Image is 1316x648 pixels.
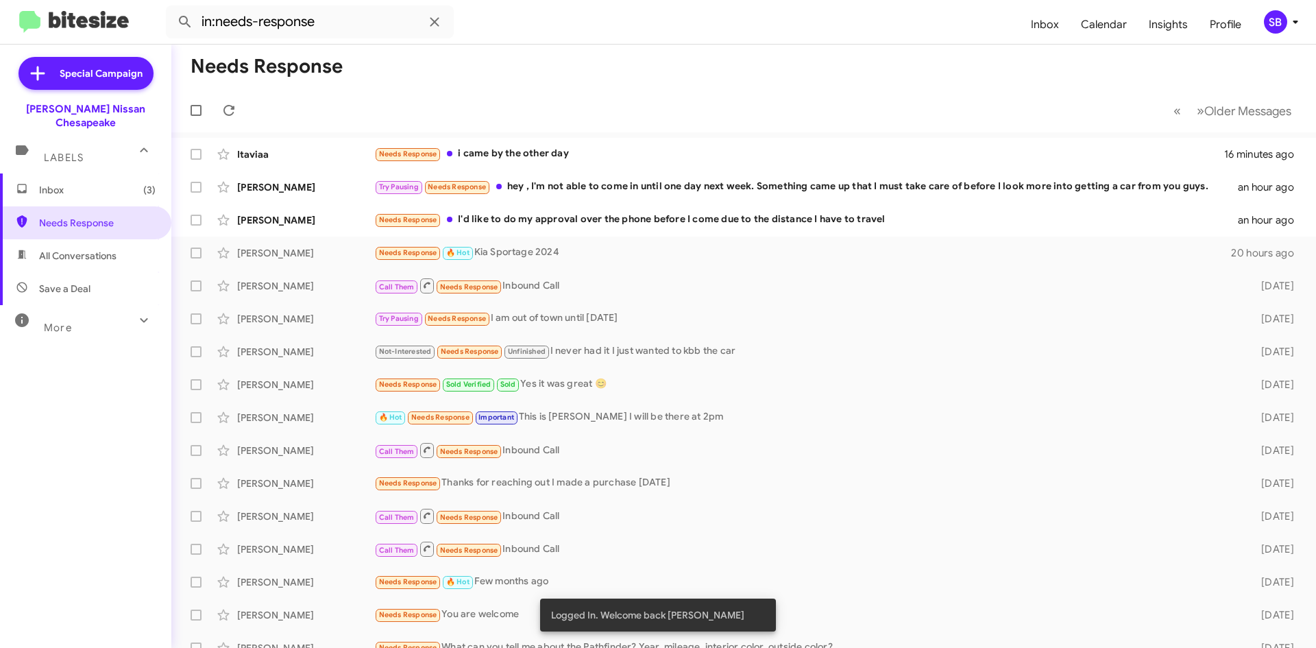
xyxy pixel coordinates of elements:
div: [PERSON_NAME] [237,180,374,194]
div: [PERSON_NAME] [237,411,374,424]
a: Inbox [1020,5,1070,45]
button: Next [1189,97,1300,125]
div: [PERSON_NAME] [237,345,374,359]
span: Needs Response [379,149,437,158]
span: Needs Response [379,577,437,586]
span: Needs Response [379,248,437,257]
div: hey , I'm not able to come in until one day next week. Something came up that I must take care of... [374,179,1238,195]
span: Needs Response [440,513,498,522]
div: [DATE] [1239,378,1305,392]
h1: Needs Response [191,56,343,77]
a: Insights [1138,5,1199,45]
button: Previous [1165,97,1189,125]
div: Itaviaa [237,147,374,161]
div: [DATE] [1239,542,1305,556]
div: Inbound Call [374,442,1239,459]
div: Yes it was great 😊 [374,376,1239,392]
span: More [44,322,72,334]
a: Calendar [1070,5,1138,45]
span: 🔥 Hot [446,577,470,586]
span: Unfinished [508,347,546,356]
div: [DATE] [1239,509,1305,523]
div: [DATE] [1239,345,1305,359]
div: [DATE] [1239,444,1305,457]
div: I never had it I just wanted to kbb the car [374,344,1239,359]
div: [DATE] [1239,608,1305,622]
span: Try Pausing [379,182,419,191]
div: an hour ago [1238,213,1305,227]
input: Search [166,5,454,38]
div: [PERSON_NAME] [237,279,374,293]
div: [PERSON_NAME] [237,312,374,326]
div: Few months ago [374,574,1239,590]
span: Needs Response [379,610,437,619]
div: 16 minutes ago [1224,147,1305,161]
div: SB [1264,10,1287,34]
div: 20 hours ago [1231,246,1305,260]
div: [PERSON_NAME] [237,246,374,260]
span: Needs Response [379,479,437,488]
div: Thanks for reaching out I made a purchase [DATE] [374,475,1239,491]
div: [PERSON_NAME] [237,477,374,490]
span: Needs Response [379,380,437,389]
span: Needs Response [441,347,499,356]
div: [PERSON_NAME] [237,575,374,589]
div: [PERSON_NAME] [237,444,374,457]
nav: Page navigation example [1166,97,1300,125]
span: Needs Response [411,413,470,422]
div: [PERSON_NAME] [237,213,374,227]
span: All Conversations [39,249,117,263]
div: [PERSON_NAME] [237,378,374,392]
a: Special Campaign [19,57,154,90]
div: [PERSON_NAME] [237,542,374,556]
div: [PERSON_NAME] [237,608,374,622]
span: Needs Response [39,216,156,230]
span: Needs Response [440,283,498,291]
div: [DATE] [1239,575,1305,589]
span: » [1197,102,1204,119]
span: Important [478,413,514,422]
span: Not-Interested [379,347,432,356]
div: Inbound Call [374,507,1239,525]
span: Sold [500,380,516,389]
span: Inbox [39,183,156,197]
button: SB [1252,10,1301,34]
div: I'd like to do my approval over the phone before I come due to the distance I have to travel [374,212,1238,228]
span: 🔥 Hot [446,248,470,257]
div: I am out of town until [DATE] [374,311,1239,326]
div: i came by the other day [374,146,1224,162]
div: Inbound Call [374,540,1239,557]
div: You are welcome [374,607,1239,623]
div: [PERSON_NAME] [237,509,374,523]
span: 🔥 Hot [379,413,402,422]
span: Call Them [379,447,415,456]
span: (3) [143,183,156,197]
div: Inbound Call [374,277,1239,294]
span: Needs Response [440,447,498,456]
span: Needs Response [428,182,486,191]
span: Save a Deal [39,282,90,296]
div: [DATE] [1239,477,1305,490]
span: Try Pausing [379,314,419,323]
div: Kia Sportage 2024 [374,245,1231,261]
span: Logged In. Welcome back [PERSON_NAME] [551,608,744,622]
div: [DATE] [1239,411,1305,424]
div: [DATE] [1239,279,1305,293]
div: an hour ago [1238,180,1305,194]
span: Needs Response [428,314,486,323]
div: [DATE] [1239,312,1305,326]
span: Call Them [379,513,415,522]
span: Labels [44,152,84,164]
span: Needs Response [440,546,498,555]
span: « [1173,102,1181,119]
span: Sold Verified [446,380,491,389]
a: Profile [1199,5,1252,45]
span: Call Them [379,546,415,555]
span: Special Campaign [60,67,143,80]
span: Call Them [379,283,415,291]
span: Needs Response [379,215,437,224]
